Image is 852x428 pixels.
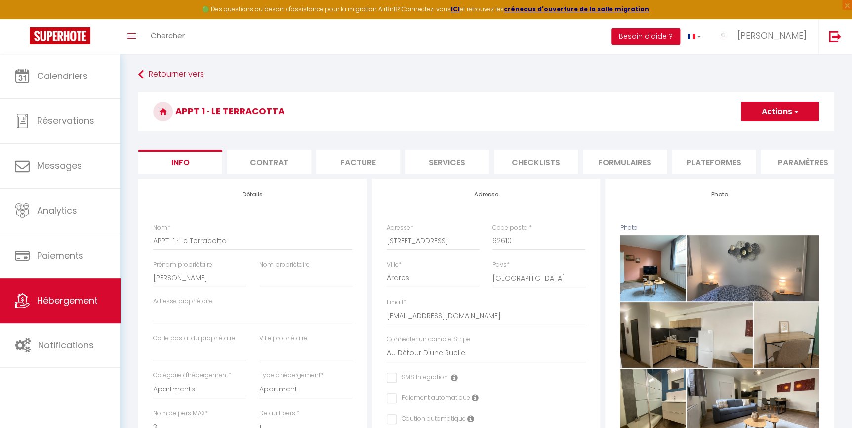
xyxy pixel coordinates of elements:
label: Ville [387,260,402,270]
a: créneaux d'ouverture de la salle migration [504,5,649,13]
li: Contrat [227,150,311,174]
label: Email [387,298,406,307]
label: Nom [153,223,170,233]
label: Paiement automatique [397,393,470,404]
a: ... [PERSON_NAME] [708,19,818,54]
label: Code postal du propriétaire [153,334,235,343]
span: [PERSON_NAME] [737,29,806,41]
label: Prénom propriétaire [153,260,212,270]
li: Services [405,150,489,174]
h4: Détails [153,191,352,198]
label: Caution automatique [397,414,466,425]
label: Type d'hébergement [259,371,324,380]
li: Info [138,150,222,174]
img: logout [829,30,841,42]
a: Retourner vers [138,66,834,83]
button: Ouvrir le widget de chat LiveChat [8,4,38,34]
h4: Photo [620,191,819,198]
span: Paiements [37,249,83,262]
span: Messages [37,159,82,172]
li: Formulaires [583,150,667,174]
label: Pays [492,260,510,270]
li: Facture [316,150,400,174]
label: Code postal [492,223,532,233]
h4: Adresse [387,191,586,198]
span: Hébergement [37,294,98,307]
label: Connecter un compte Stripe [387,335,471,344]
img: ... [716,28,730,43]
span: Analytics [37,204,77,217]
li: Checklists [494,150,578,174]
label: Ville propriétaire [259,334,307,343]
span: Chercher [151,30,185,40]
label: Photo [620,223,637,233]
span: Calendriers [37,70,88,82]
label: Catégorie d'hébergement [153,371,231,380]
label: Nom de pers MAX [153,409,208,418]
li: Paramètres [761,150,845,174]
label: Adresse propriétaire [153,297,213,306]
img: Super Booking [30,27,90,44]
a: Chercher [143,19,192,54]
label: Default pers. [259,409,299,418]
span: Réservations [37,115,94,127]
label: Nom propriétaire [259,260,310,270]
h3: APPT 1 · Le Terracotta [138,92,834,131]
li: Plateformes [672,150,756,174]
span: Notifications [38,339,94,351]
a: ICI [451,5,460,13]
label: Adresse [387,223,413,233]
button: Actions [741,102,819,121]
button: Besoin d'aide ? [611,28,680,45]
